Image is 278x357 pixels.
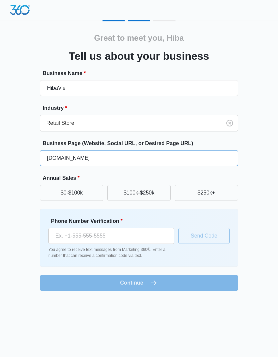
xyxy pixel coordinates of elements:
label: Phone Number Verification [51,217,177,225]
input: e.g. Jane's Plumbing [40,80,238,96]
h2: Great to meet you, Hiba [94,32,184,44]
label: Annual Sales [43,174,241,182]
h3: Tell us about your business [69,48,209,64]
button: $250k+ [175,185,238,201]
button: $100k-$250k [107,185,171,201]
p: You agree to receive text messages from Marketing 360®. Enter a number that can receive a confirm... [48,247,174,259]
label: Business Name [43,69,241,77]
label: Business Page (Website, Social URL, or Desired Page URL) [43,139,241,147]
input: e.g. janesplumbing.com [40,150,238,166]
input: Ex. +1-555-555-5555 [48,228,174,244]
button: Clear [224,118,235,128]
label: Industry [43,104,241,112]
button: $0-$100k [40,185,103,201]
